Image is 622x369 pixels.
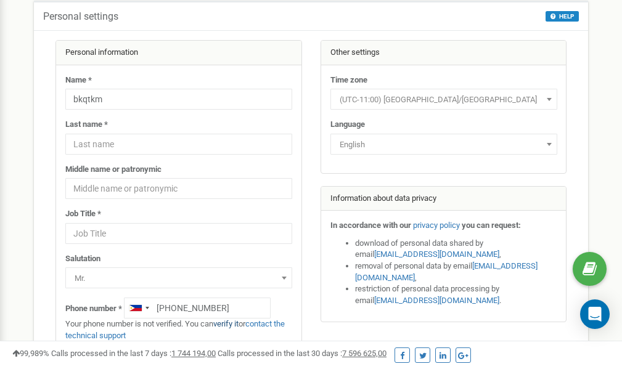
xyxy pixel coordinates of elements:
[355,261,557,283] li: removal of personal data by email ,
[65,267,292,288] span: Mr.
[12,349,49,358] span: 99,989%
[355,238,557,261] li: download of personal data shared by email ,
[65,75,92,86] label: Name *
[65,253,100,265] label: Salutation
[213,319,239,328] a: verify it
[65,223,292,244] input: Job Title
[462,221,521,230] strong: you can request:
[342,349,387,358] u: 7 596 625,00
[65,318,292,341] p: Your phone number is not verified. You can or
[330,89,557,110] span: (UTC-11:00) Pacific/Midway
[330,119,365,131] label: Language
[43,11,118,22] h5: Personal settings
[355,261,538,282] a: [EMAIL_ADDRESS][DOMAIN_NAME]
[374,249,499,259] a: [EMAIL_ADDRESS][DOMAIN_NAME]
[125,298,153,318] div: Telephone country code
[65,178,292,199] input: Middle name or patronymic
[65,134,292,155] input: Last name
[413,221,460,230] a: privacy policy
[335,136,553,153] span: English
[330,134,557,155] span: English
[374,296,499,305] a: [EMAIL_ADDRESS][DOMAIN_NAME]
[65,319,285,340] a: contact the technical support
[218,349,387,358] span: Calls processed in the last 30 days :
[546,11,579,22] button: HELP
[321,41,567,65] div: Other settings
[330,75,367,86] label: Time zone
[65,164,162,176] label: Middle name or patronymic
[171,349,216,358] u: 1 744 194,00
[124,298,271,318] input: +1-800-555-55-55
[65,208,101,220] label: Job Title *
[580,299,610,329] div: Open Intercom Messenger
[65,303,122,315] label: Phone number *
[70,270,288,287] span: Mr.
[51,349,216,358] span: Calls processed in the last 7 days :
[330,221,411,230] strong: In accordance with our
[65,119,108,131] label: Last name *
[355,283,557,306] li: restriction of personal data processing by email .
[65,89,292,110] input: Name
[56,41,301,65] div: Personal information
[321,187,567,211] div: Information about data privacy
[335,91,553,108] span: (UTC-11:00) Pacific/Midway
